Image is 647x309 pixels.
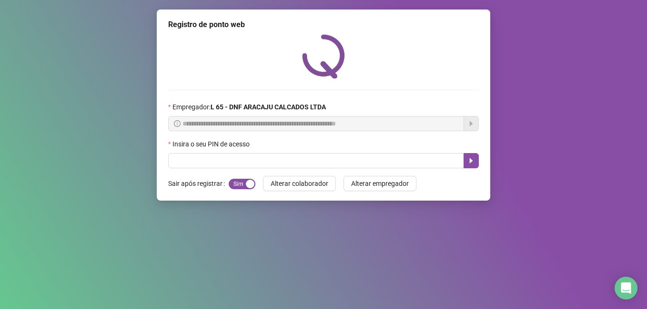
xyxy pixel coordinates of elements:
button: Alterar colaborador [263,176,336,191]
button: Alterar empregador [344,176,416,191]
span: Alterar colaborador [271,178,328,189]
img: QRPoint [302,34,345,78]
div: Open Intercom Messenger [615,277,637,299]
span: Empregador : [172,102,326,112]
label: Sair após registrar [168,176,229,191]
strong: L 65 - DNF ARACAJU CALCADOS LTDA [211,103,326,111]
span: Alterar empregador [351,178,409,189]
div: Registro de ponto web [168,19,479,30]
label: Insira o seu PIN de acesso [168,139,256,149]
span: info-circle [174,120,181,127]
span: caret-right [467,157,475,164]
